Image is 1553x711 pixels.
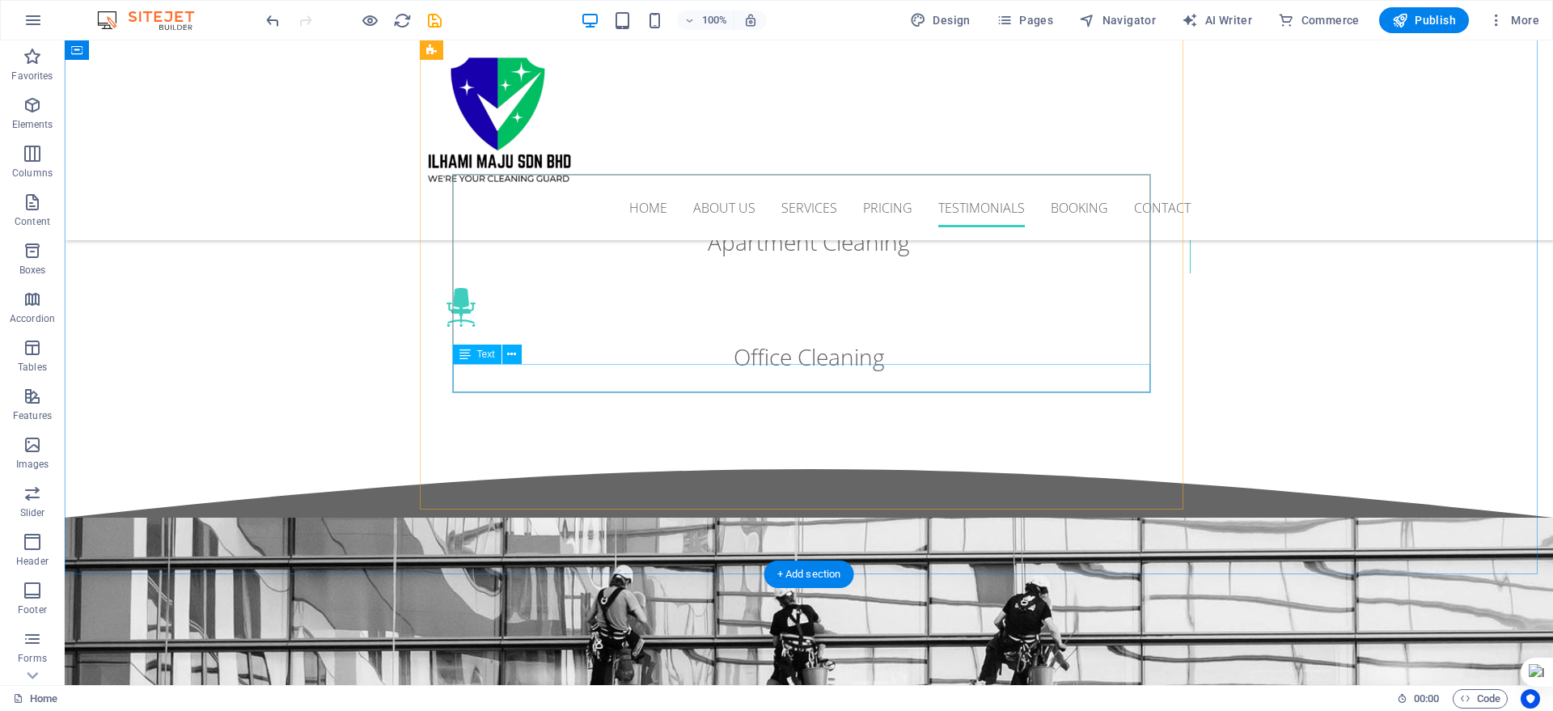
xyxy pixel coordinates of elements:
[903,7,977,33] div: Design (Ctrl+Alt+Y)
[677,11,734,30] button: 100%
[263,11,282,30] button: undo
[903,7,977,33] button: Design
[997,12,1053,28] span: Pages
[1272,7,1366,33] button: Commerce
[15,215,50,228] p: Content
[13,689,57,709] a: Click to cancel selection. Double-click to open Pages
[1278,12,1360,28] span: Commerce
[18,361,47,374] p: Tables
[1079,12,1156,28] span: Navigator
[425,11,444,30] button: save
[19,264,46,277] p: Boxes
[1488,12,1539,28] span: More
[18,603,47,616] p: Footer
[425,11,444,30] i: Save (Ctrl+S)
[1460,689,1500,709] span: Code
[1425,692,1428,705] span: :
[1182,12,1252,28] span: AI Writer
[1392,12,1456,28] span: Publish
[13,409,52,422] p: Features
[360,11,379,30] button: Click here to leave preview mode and continue editing
[18,652,47,665] p: Forms
[910,12,971,28] span: Design
[743,13,758,28] i: On resize automatically adjust zoom level to fit chosen device.
[1397,689,1440,709] h6: Session time
[93,11,214,30] img: Editor Logo
[1521,689,1540,709] button: Usercentrics
[990,7,1060,33] button: Pages
[1379,7,1469,33] button: Publish
[1073,7,1162,33] button: Navigator
[1453,689,1508,709] button: Code
[12,118,53,131] p: Elements
[264,11,282,30] i: Undo: Delete elements (Ctrl+Z)
[10,312,55,325] p: Accordion
[1414,689,1439,709] span: 00 00
[20,506,45,519] p: Slider
[701,11,727,30] h6: 100%
[1175,7,1259,33] button: AI Writer
[16,555,49,568] p: Header
[477,349,495,359] span: Text
[392,11,412,30] button: reload
[1482,7,1546,33] button: More
[764,561,854,588] div: + Add section
[11,70,53,83] p: Favorites
[16,458,49,471] p: Images
[12,167,53,180] p: Columns
[393,11,412,30] i: Reload page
